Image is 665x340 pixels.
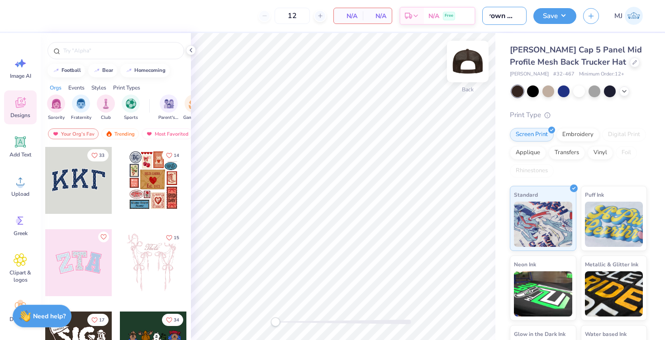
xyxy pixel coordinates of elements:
span: Decorate [9,316,31,323]
button: filter button [158,94,179,121]
span: N/A [339,11,357,21]
span: MJ [614,11,622,21]
div: Accessibility label [271,317,280,326]
span: Game Day [183,114,204,121]
img: trend_line.gif [125,68,133,73]
input: – – [275,8,310,24]
button: filter button [183,94,204,121]
span: Sports [124,114,138,121]
img: most_fav.gif [52,131,59,137]
input: Try "Alpha" [62,46,178,55]
div: filter for Sorority [47,94,65,121]
span: N/A [428,11,439,21]
span: Designs [10,112,30,119]
button: Like [87,149,109,161]
button: filter button [47,94,65,121]
span: Standard [514,190,538,199]
span: Metallic & Glitter Ink [585,260,638,269]
span: Image AI [10,72,31,80]
span: 15 [174,236,179,240]
div: filter for Parent's Weekend [158,94,179,121]
button: filter button [122,94,140,121]
div: Transfers [549,146,585,160]
div: filter for Club [97,94,115,121]
img: Puff Ink [585,202,643,247]
span: [PERSON_NAME] [510,71,549,78]
button: Like [162,149,183,161]
img: Sorority Image [51,99,62,109]
div: Orgs [50,84,62,92]
span: Glow in the Dark Ink [514,329,565,339]
div: Screen Print [510,128,554,142]
span: Parent's Weekend [158,114,179,121]
div: Styles [91,84,106,92]
div: Back [462,85,474,94]
div: Applique [510,146,546,160]
img: Back [450,43,486,80]
button: Save [533,8,576,24]
div: homecoming [134,68,166,73]
span: Puff Ink [585,190,604,199]
span: [PERSON_NAME] Cap 5 Panel Mid Profile Mesh Back Trucker Hat [510,44,642,67]
img: trend_line.gif [52,68,60,73]
div: filter for Game Day [183,94,204,121]
div: filter for Sports [122,94,140,121]
img: Parent's Weekend Image [164,99,174,109]
a: MJ [610,7,647,25]
span: Minimum Order: 12 + [579,71,624,78]
img: trending.gif [105,131,113,137]
span: Sorority [48,114,65,121]
div: Print Types [113,84,140,92]
div: Foil [616,146,637,160]
button: Like [162,314,183,326]
button: filter button [71,94,91,121]
span: Fraternity [71,114,91,121]
span: Water based Ink [585,329,627,339]
div: Digital Print [602,128,646,142]
span: Clipart & logos [5,269,35,283]
div: Vinyl [588,146,613,160]
span: Club [101,114,111,121]
button: Like [87,314,109,326]
span: Neon Ink [514,260,536,269]
span: Free [445,13,453,19]
img: Maya Johnson [625,7,643,25]
img: Fraternity Image [76,99,86,109]
img: most_fav.gif [146,131,153,137]
span: N/A [368,11,386,21]
div: Events [68,84,85,92]
img: Standard [514,202,572,247]
img: trend_line.gif [93,68,100,73]
div: football [62,68,81,73]
span: Greek [14,230,28,237]
img: Game Day Image [189,99,199,109]
img: Metallic & Glitter Ink [585,271,643,316]
button: Like [162,231,183,244]
span: 34 [174,318,179,322]
button: football [47,64,85,77]
span: Add Text [9,151,31,158]
span: 33 [99,153,104,158]
div: Trending [101,128,139,139]
button: Like [98,231,109,242]
img: Neon Ink [514,271,572,316]
button: bear [88,64,117,77]
span: 14 [174,153,179,158]
div: Your Org's Fav [48,128,99,139]
span: 17 [99,318,104,322]
img: Club Image [101,99,111,109]
div: Print Type [510,110,647,120]
strong: Need help? [33,312,66,321]
div: Embroidery [556,128,599,142]
div: Rhinestones [510,164,554,178]
img: Sports Image [126,99,136,109]
input: Untitled Design [482,7,527,25]
div: bear [102,68,113,73]
div: Most Favorited [142,128,193,139]
button: homecoming [120,64,170,77]
div: filter for Fraternity [71,94,91,121]
button: filter button [97,94,115,121]
span: # 32-467 [553,71,575,78]
span: Upload [11,190,29,198]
